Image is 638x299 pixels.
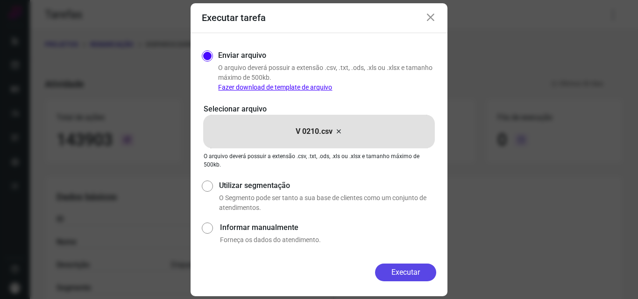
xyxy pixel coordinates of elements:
label: Utilizar segmentação [219,180,436,191]
label: Enviar arquivo [218,50,266,61]
button: Executar [375,264,436,281]
p: Forneça os dados do atendimento. [220,235,436,245]
h3: Executar tarefa [202,12,266,23]
p: O arquivo deverá possuir a extensão .csv, .txt, .ods, .xls ou .xlsx e tamanho máximo de 500kb. [218,63,436,92]
p: Selecionar arquivo [204,104,434,115]
label: Informar manualmente [220,222,436,233]
p: O arquivo deverá possuir a extensão .csv, .txt, .ods, .xls ou .xlsx e tamanho máximo de 500kb. [204,152,434,169]
p: O Segmento pode ser tanto a sua base de clientes como um conjunto de atendimentos. [219,193,436,213]
p: V 0210.csv [296,126,333,137]
a: Fazer download de template de arquivo [218,83,332,91]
